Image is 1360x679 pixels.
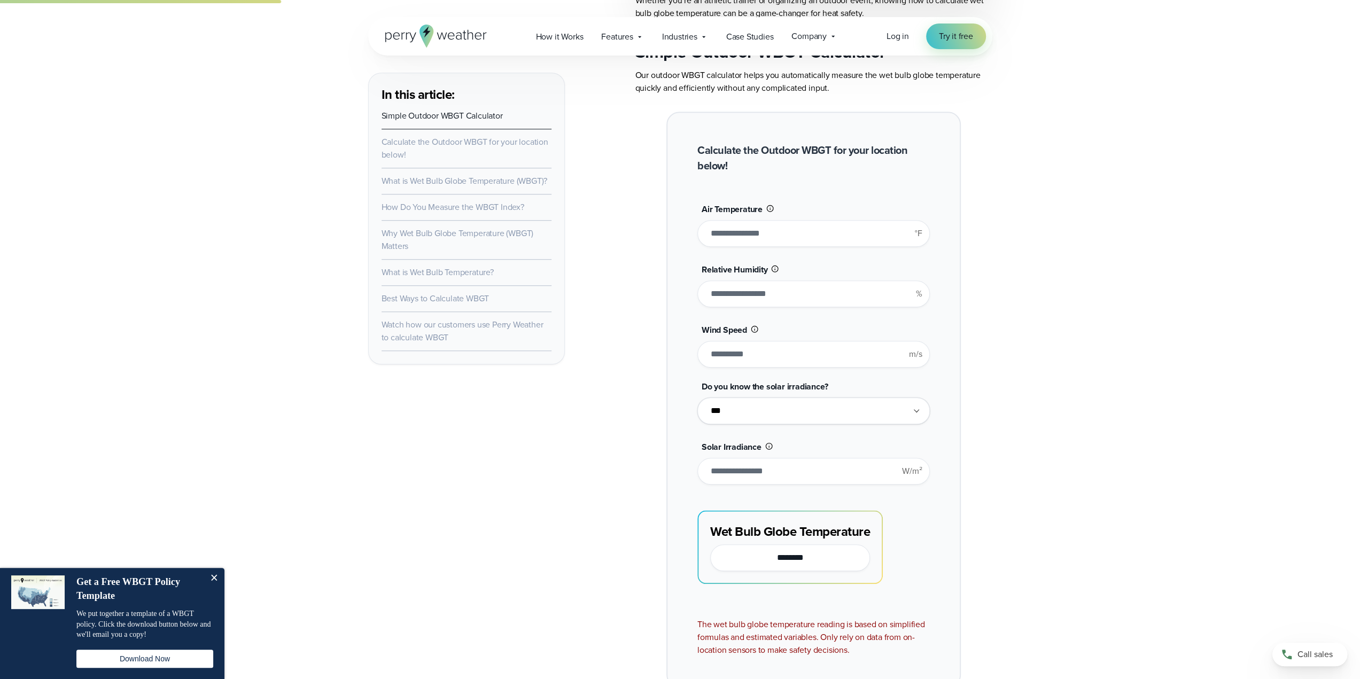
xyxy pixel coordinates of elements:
[382,227,534,252] a: Why Wet Bulb Globe Temperature (WBGT) Matters
[527,26,593,48] a: How it Works
[11,575,65,609] img: dialog featured image
[697,618,930,657] div: The wet bulb globe temperature reading is based on simplified formulas and estimated variables. O...
[939,30,973,43] span: Try it free
[76,575,202,603] h4: Get a Free WBGT Policy Template
[702,441,761,453] span: Solar Irradiance
[1297,648,1333,661] span: Call sales
[382,266,494,278] a: What is Wet Bulb Temperature?
[726,30,774,43] span: Case Studies
[635,69,992,95] p: Our outdoor WBGT calculator helps you automatically measure the wet bulb globe temperature quickl...
[702,380,828,393] span: Do you know the solar irradiance?
[702,324,747,336] span: Wind Speed
[702,263,768,276] span: Relative Humidity
[382,201,524,213] a: How Do You Measure the WBGT Index?
[697,143,930,174] h2: Calculate the Outdoor WBGT for your location below!
[382,318,543,344] a: Watch how our customers use Perry Weather to calculate WBGT
[702,203,763,215] span: Air Temperature
[635,41,992,63] h2: Simple Outdoor WBGT Calculator
[1272,643,1347,666] a: Call sales
[76,650,213,668] button: Download Now
[887,30,909,43] a: Log in
[601,30,633,43] span: Features
[382,86,551,103] h3: In this article:
[382,110,503,122] a: Simple Outdoor WBGT Calculator
[536,30,584,43] span: How it Works
[203,568,224,589] button: Close
[791,30,827,43] span: Company
[382,175,548,187] a: What is Wet Bulb Globe Temperature (WBGT)?
[76,608,213,640] p: We put together a template of a WBGT policy. Click the download button below and we'll email you ...
[926,24,986,49] a: Try it free
[887,30,909,42] span: Log in
[382,136,548,161] a: Calculate the Outdoor WBGT for your location below!
[662,30,697,43] span: Industries
[382,292,489,305] a: Best Ways to Calculate WBGT
[717,26,783,48] a: Case Studies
